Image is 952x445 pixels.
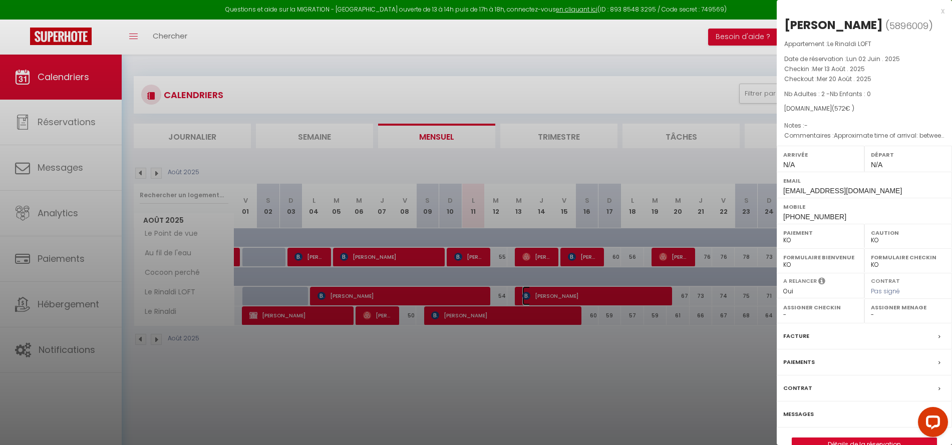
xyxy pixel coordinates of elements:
[784,121,944,131] p: Notes :
[783,302,858,312] label: Assigner Checkin
[783,228,858,238] label: Paiement
[783,161,795,169] span: N/A
[777,5,944,17] div: x
[871,252,945,262] label: Formulaire Checkin
[817,75,871,83] span: Mer 20 Août . 2025
[783,213,846,221] span: [PHONE_NUMBER]
[783,252,858,262] label: Formulaire Bienvenue
[804,121,808,130] span: -
[783,409,814,419] label: Messages
[889,20,928,32] span: 5896009
[830,90,871,98] span: Nb Enfants : 0
[783,277,817,285] label: A relancer
[783,187,902,195] span: [EMAIL_ADDRESS][DOMAIN_NAME]
[783,202,945,212] label: Mobile
[834,104,845,113] span: 572
[783,331,809,341] label: Facture
[783,383,812,393] label: Contrat
[783,176,945,186] label: Email
[784,131,944,141] p: Commentaires :
[871,287,900,295] span: Pas signé
[871,161,882,169] span: N/A
[783,357,815,367] label: Paiements
[784,17,883,33] div: [PERSON_NAME]
[784,90,871,98] span: Nb Adultes : 2 -
[784,104,944,114] div: [DOMAIN_NAME]
[784,54,944,64] p: Date de réservation :
[871,302,945,312] label: Assigner Menage
[871,228,945,238] label: Caution
[784,64,944,74] p: Checkin :
[885,19,933,33] span: ( )
[783,150,858,160] label: Arrivée
[784,74,944,84] p: Checkout :
[871,150,945,160] label: Départ
[812,65,865,73] span: Mer 13 Août . 2025
[832,104,854,113] span: ( € )
[871,277,900,283] label: Contrat
[827,40,871,48] span: Le Rinaldi LOFT
[910,403,952,445] iframe: LiveChat chat widget
[846,55,900,63] span: Lun 02 Juin . 2025
[784,39,944,49] p: Appartement :
[818,277,825,288] i: Sélectionner OUI si vous souhaiter envoyer les séquences de messages post-checkout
